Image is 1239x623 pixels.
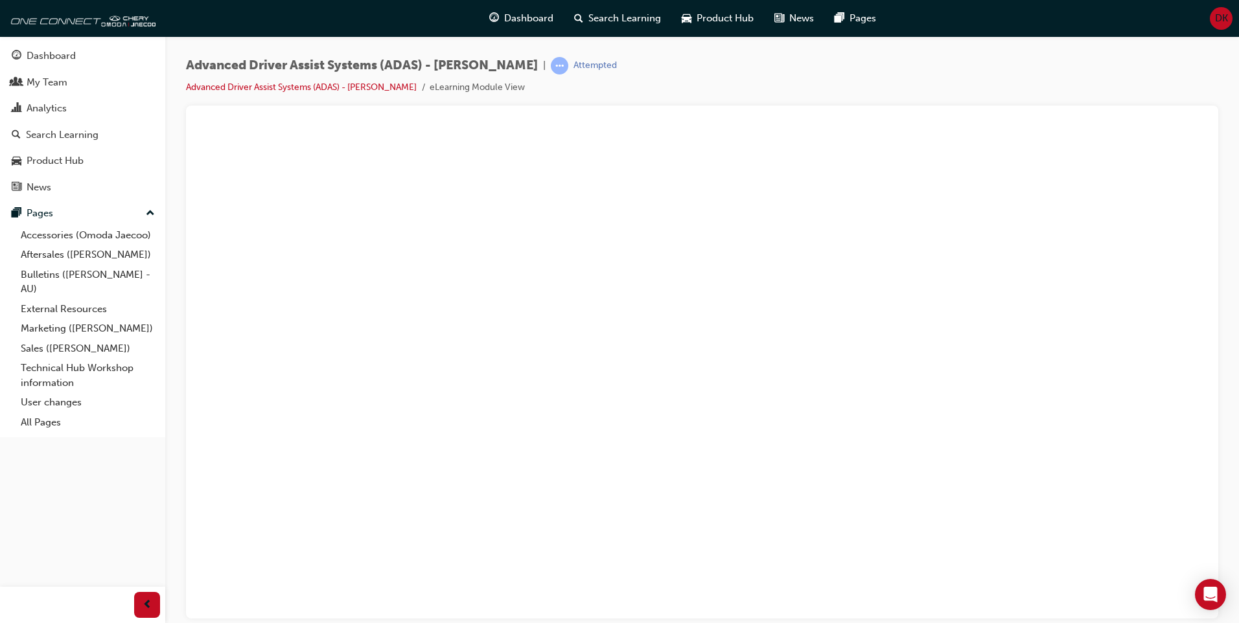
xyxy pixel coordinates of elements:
[146,205,155,222] span: up-icon
[16,358,160,392] a: Technical Hub Workshop information
[835,10,844,27] span: pages-icon
[12,77,21,89] span: people-icon
[5,149,160,173] a: Product Hub
[588,11,661,26] span: Search Learning
[27,153,84,168] div: Product Hub
[850,11,876,26] span: Pages
[5,96,160,120] a: Analytics
[12,208,21,220] span: pages-icon
[824,5,886,32] a: pages-iconPages
[789,11,814,26] span: News
[671,5,764,32] a: car-iconProduct Hub
[16,265,160,299] a: Bulletins ([PERSON_NAME] - AU)
[5,201,160,225] button: Pages
[16,225,160,245] a: Accessories (Omoda Jaecoo)
[16,319,160,339] a: Marketing ([PERSON_NAME])
[16,339,160,359] a: Sales ([PERSON_NAME])
[16,413,160,433] a: All Pages
[764,5,824,32] a: news-iconNews
[27,49,76,63] div: Dashboard
[6,5,156,31] img: oneconnect
[5,176,160,199] a: News
[543,58,546,73] span: |
[12,130,21,141] span: search-icon
[27,75,67,90] div: My Team
[489,10,499,27] span: guage-icon
[186,82,417,93] a: Advanced Driver Assist Systems (ADAS) - [PERSON_NAME]
[16,299,160,319] a: External Resources
[143,597,152,613] span: prev-icon
[504,11,553,26] span: Dashboard
[551,57,568,74] span: learningRecordVerb_ATTEMPT-icon
[774,10,784,27] span: news-icon
[574,10,583,27] span: search-icon
[1215,11,1228,26] span: DK
[27,101,67,116] div: Analytics
[5,44,160,68] a: Dashboard
[1195,579,1226,610] div: Open Intercom Messenger
[12,155,21,167] span: car-icon
[5,71,160,95] a: My Team
[27,180,51,195] div: News
[573,60,617,72] div: Attempted
[26,128,98,142] div: Search Learning
[1210,7,1233,30] button: DK
[5,123,160,147] a: Search Learning
[12,182,21,194] span: news-icon
[5,41,160,201] button: DashboardMy TeamAnalyticsSearch LearningProduct HubNews
[479,5,564,32] a: guage-iconDashboard
[16,245,160,265] a: Aftersales ([PERSON_NAME])
[697,11,754,26] span: Product Hub
[186,58,538,73] span: Advanced Driver Assist Systems (ADAS) - [PERSON_NAME]
[16,392,160,413] a: User changes
[12,103,21,115] span: chart-icon
[12,51,21,62] span: guage-icon
[682,10,691,27] span: car-icon
[564,5,671,32] a: search-iconSearch Learning
[27,206,53,221] div: Pages
[430,80,525,95] li: eLearning Module View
